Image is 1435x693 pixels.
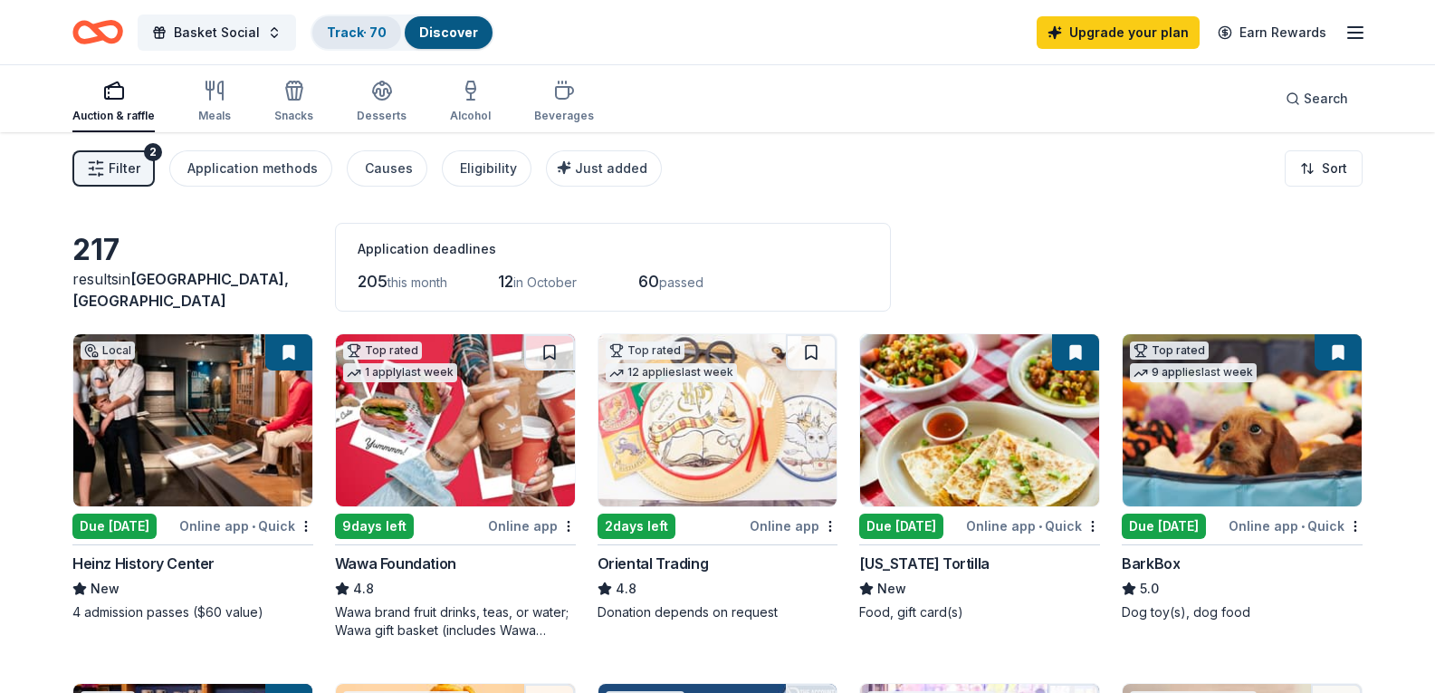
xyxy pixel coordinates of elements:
[1229,515,1363,537] div: Online app Quick
[546,150,662,187] button: Just added
[335,514,414,539] div: 9 days left
[72,270,289,310] span: [GEOGRAPHIC_DATA], [GEOGRAPHIC_DATA]
[859,603,1100,621] div: Food, gift card(s)
[1122,514,1206,539] div: Due [DATE]
[72,150,155,187] button: Filter2
[357,72,407,132] button: Desserts
[335,333,576,640] a: Image for Wawa FoundationTop rated1 applylast week9days leftOnline appWawa Foundation4.8Wawa bran...
[859,553,989,574] div: [US_STATE] Tortilla
[198,109,231,123] div: Meals
[179,515,313,537] div: Online app Quick
[638,272,659,291] span: 60
[91,578,120,600] span: New
[358,238,868,260] div: Application deadlines
[598,333,838,621] a: Image for Oriental TradingTop rated12 applieslast week2days leftOnline appOriental Trading4.8Dona...
[1130,363,1257,382] div: 9 applies last week
[1207,16,1337,49] a: Earn Rewards
[198,72,231,132] button: Meals
[460,158,517,179] div: Eligibility
[513,274,577,290] span: in October
[357,109,407,123] div: Desserts
[138,14,296,51] button: Basket Social
[109,158,140,179] span: Filter
[1301,519,1305,534] span: •
[534,109,594,123] div: Beverages
[347,150,427,187] button: Causes
[169,150,332,187] button: Application methods
[1271,81,1363,117] button: Search
[606,342,684,360] div: Top rated
[72,333,313,621] a: Image for Heinz History CenterLocalDue [DATE]Online app•QuickHeinz History CenterNew4 admission p...
[419,24,478,40] a: Discover
[598,603,838,621] div: Donation depends on request
[252,519,255,534] span: •
[327,24,387,40] a: Track· 70
[365,158,413,179] div: Causes
[81,342,135,360] div: Local
[358,272,387,291] span: 205
[1122,603,1363,621] div: Dog toy(s), dog food
[659,274,703,290] span: passed
[274,109,313,123] div: Snacks
[966,515,1100,537] div: Online app Quick
[598,334,837,506] img: Image for Oriental Trading
[860,334,1099,506] img: Image for California Tortilla
[450,109,491,123] div: Alcohol
[1123,334,1362,506] img: Image for BarkBox
[1037,16,1200,49] a: Upgrade your plan
[72,603,313,621] div: 4 admission passes ($60 value)
[1285,150,1363,187] button: Sort
[498,272,513,291] span: 12
[144,143,162,161] div: 2
[1122,333,1363,621] a: Image for BarkBoxTop rated9 applieslast weekDue [DATE]Online app•QuickBarkBox5.0Dog toy(s), dog food
[1140,578,1159,600] span: 5.0
[877,578,906,600] span: New
[1304,88,1348,110] span: Search
[387,274,447,290] span: this month
[72,553,215,574] div: Heinz History Center
[598,553,709,574] div: Oriental Trading
[72,232,313,268] div: 217
[598,514,675,539] div: 2 days left
[575,160,647,176] span: Just added
[72,514,157,539] div: Due [DATE]
[1038,519,1042,534] span: •
[73,334,312,506] img: Image for Heinz History Center
[859,514,943,539] div: Due [DATE]
[750,515,837,537] div: Online app
[72,72,155,132] button: Auction & raffle
[274,72,313,132] button: Snacks
[606,363,737,382] div: 12 applies last week
[1122,553,1180,574] div: BarkBox
[72,270,289,310] span: in
[353,578,374,600] span: 4.8
[450,72,491,132] button: Alcohol
[72,11,123,53] a: Home
[335,603,576,640] div: Wawa brand fruit drinks, teas, or water; Wawa gift basket (includes Wawa products and coupons)
[174,22,260,43] span: Basket Social
[335,553,456,574] div: Wawa Foundation
[616,578,636,600] span: 4.8
[311,14,494,51] button: Track· 70Discover
[1130,342,1209,360] div: Top rated
[534,72,594,132] button: Beverages
[72,268,313,312] div: results
[343,363,457,382] div: 1 apply last week
[859,333,1100,621] a: Image for California TortillaDue [DATE]Online app•Quick[US_STATE] TortillaNewFood, gift card(s)
[343,342,422,360] div: Top rated
[72,109,155,123] div: Auction & raffle
[488,515,576,537] div: Online app
[187,158,318,179] div: Application methods
[1322,158,1347,179] span: Sort
[336,334,575,506] img: Image for Wawa Foundation
[442,150,531,187] button: Eligibility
